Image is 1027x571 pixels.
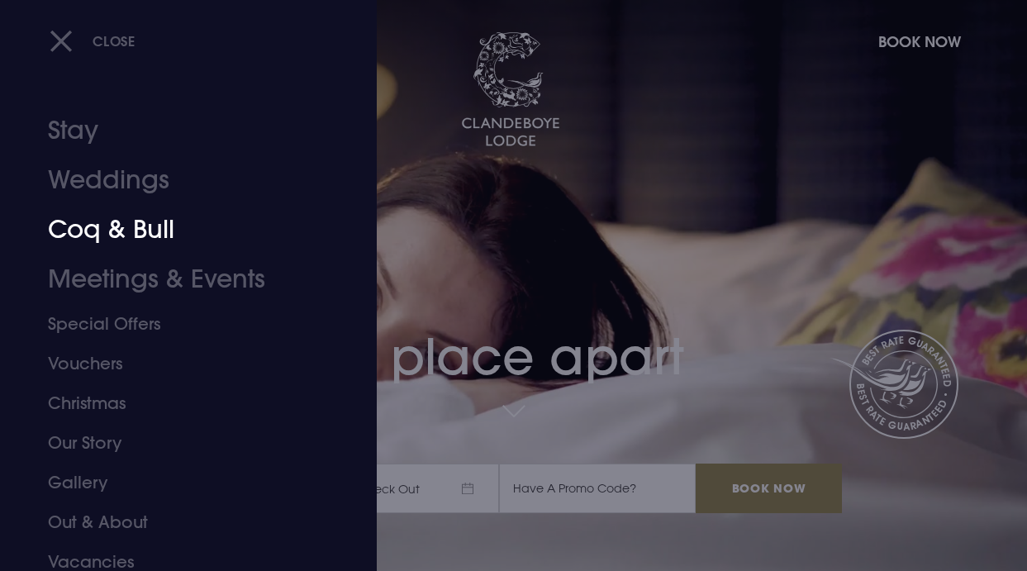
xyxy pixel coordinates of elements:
a: Out & About [48,502,307,542]
span: Close [93,32,136,50]
a: Weddings [48,155,307,205]
a: Stay [48,106,307,155]
a: Our Story [48,423,307,463]
a: Gallery [48,463,307,502]
a: Vouchers [48,344,307,383]
a: Coq & Bull [48,205,307,255]
a: Christmas [48,383,307,423]
button: Close [50,24,136,58]
a: Special Offers [48,304,307,344]
a: Meetings & Events [48,255,307,304]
